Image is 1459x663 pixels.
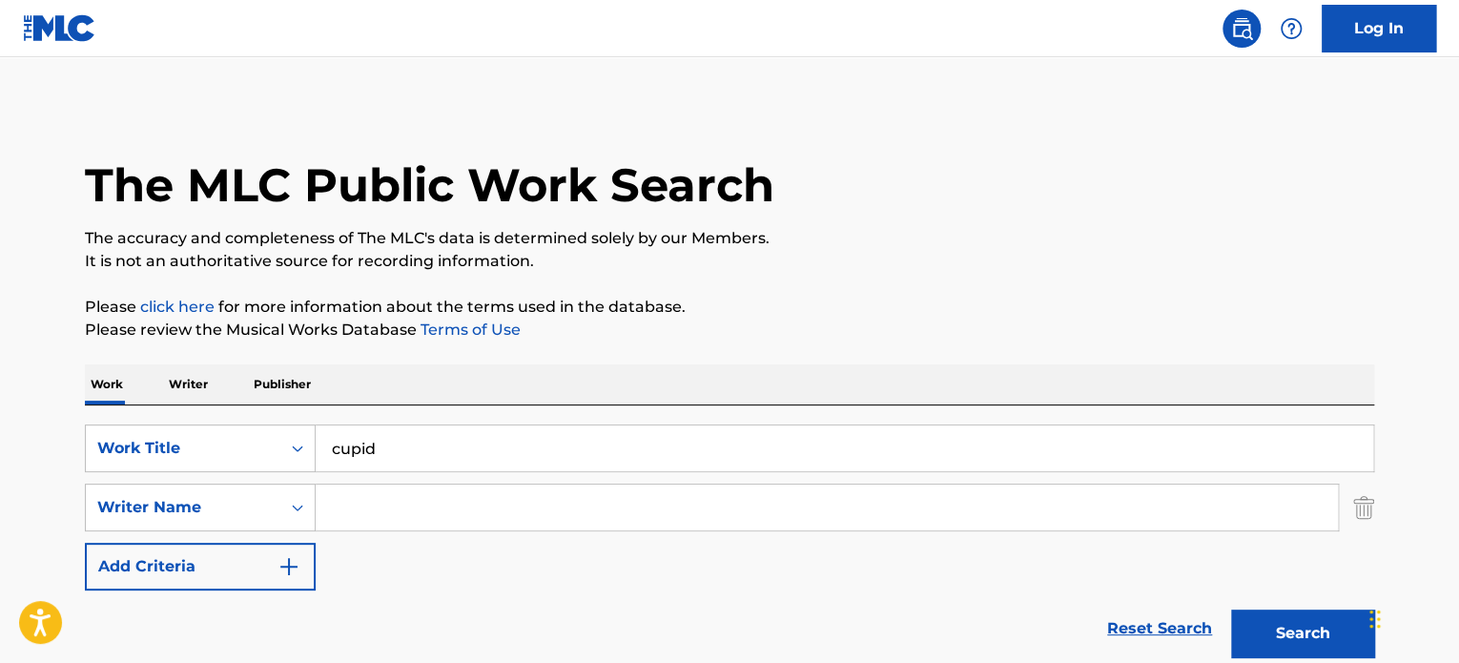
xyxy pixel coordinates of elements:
[1280,17,1303,40] img: help
[1223,10,1261,48] a: Public Search
[1098,608,1222,650] a: Reset Search
[23,14,96,42] img: MLC Logo
[85,296,1374,319] p: Please for more information about the terms used in the database.
[1322,5,1436,52] a: Log In
[417,321,521,339] a: Terms of Use
[140,298,215,316] a: click here
[1272,10,1310,48] div: Help
[1231,610,1374,657] button: Search
[85,227,1374,250] p: The accuracy and completeness of The MLC's data is determined solely by our Members.
[1369,590,1381,648] div: Drag
[97,496,269,519] div: Writer Name
[85,250,1374,273] p: It is not an authoritative source for recording information.
[248,364,317,404] p: Publisher
[1353,484,1374,531] img: Delete Criterion
[85,364,129,404] p: Work
[163,364,214,404] p: Writer
[1364,571,1459,663] iframe: Chat Widget
[277,555,300,578] img: 9d2ae6d4665cec9f34b9.svg
[85,543,316,590] button: Add Criteria
[85,319,1374,342] p: Please review the Musical Works Database
[97,437,269,460] div: Work Title
[85,156,774,214] h1: The MLC Public Work Search
[1230,17,1253,40] img: search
